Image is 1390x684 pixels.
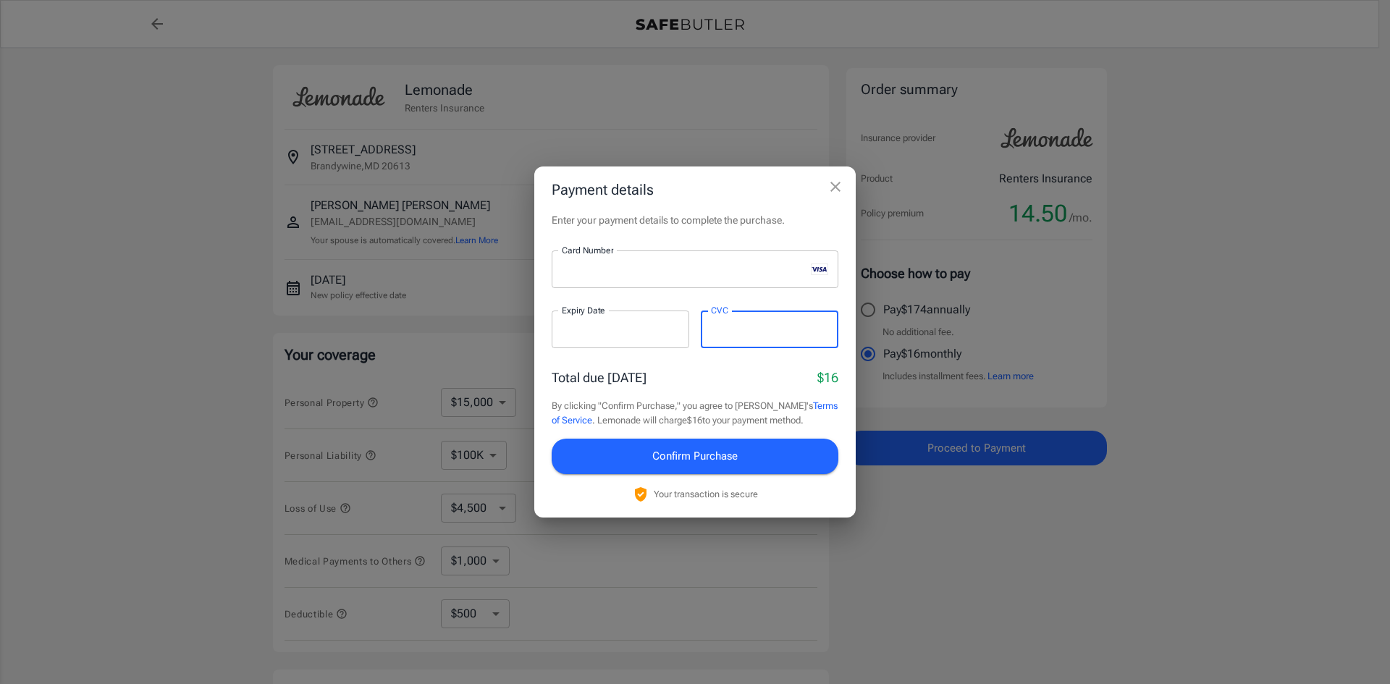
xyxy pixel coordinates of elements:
[552,368,646,387] p: Total due [DATE]
[562,244,613,256] label: Card Number
[711,304,728,316] label: CVC
[562,304,605,316] label: Expiry Date
[562,323,679,337] iframe: Secure expiration date input frame
[817,368,838,387] p: $16
[562,263,805,276] iframe: Secure card number input frame
[821,172,850,201] button: close
[652,447,738,465] span: Confirm Purchase
[654,487,758,501] p: Your transaction is secure
[552,439,838,473] button: Confirm Purchase
[552,213,838,227] p: Enter your payment details to complete the purchase.
[552,400,838,426] a: Terms of Service
[711,323,828,337] iframe: Secure CVC input frame
[552,399,838,427] p: By clicking "Confirm Purchase," you agree to [PERSON_NAME]'s . Lemonade will charge $16 to your p...
[811,263,828,275] svg: visa
[534,166,856,213] h2: Payment details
